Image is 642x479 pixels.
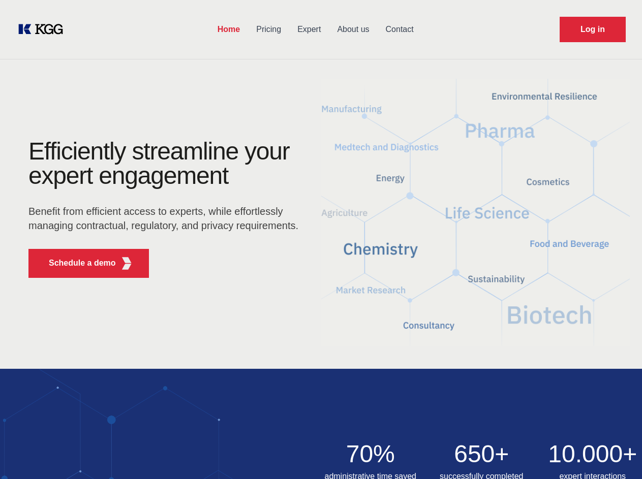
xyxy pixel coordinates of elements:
img: KGG Fifth Element RED [120,257,133,270]
a: Home [209,16,248,43]
h2: 70% [321,442,420,466]
h1: Efficiently streamline your expert engagement [28,139,305,188]
a: Contact [378,16,422,43]
a: KOL Knowledge Platform: Talk to Key External Experts (KEE) [16,21,71,38]
a: Request Demo [560,17,626,42]
a: About us [329,16,377,43]
img: KGG Fifth Element RED [321,66,630,359]
button: Schedule a demoKGG Fifth Element RED [28,249,149,278]
a: Expert [289,16,329,43]
p: Schedule a demo [49,257,116,269]
p: Benefit from efficient access to experts, while effortlessly managing contractual, regulatory, an... [28,204,305,233]
h2: 650+ [432,442,531,466]
a: Pricing [248,16,289,43]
